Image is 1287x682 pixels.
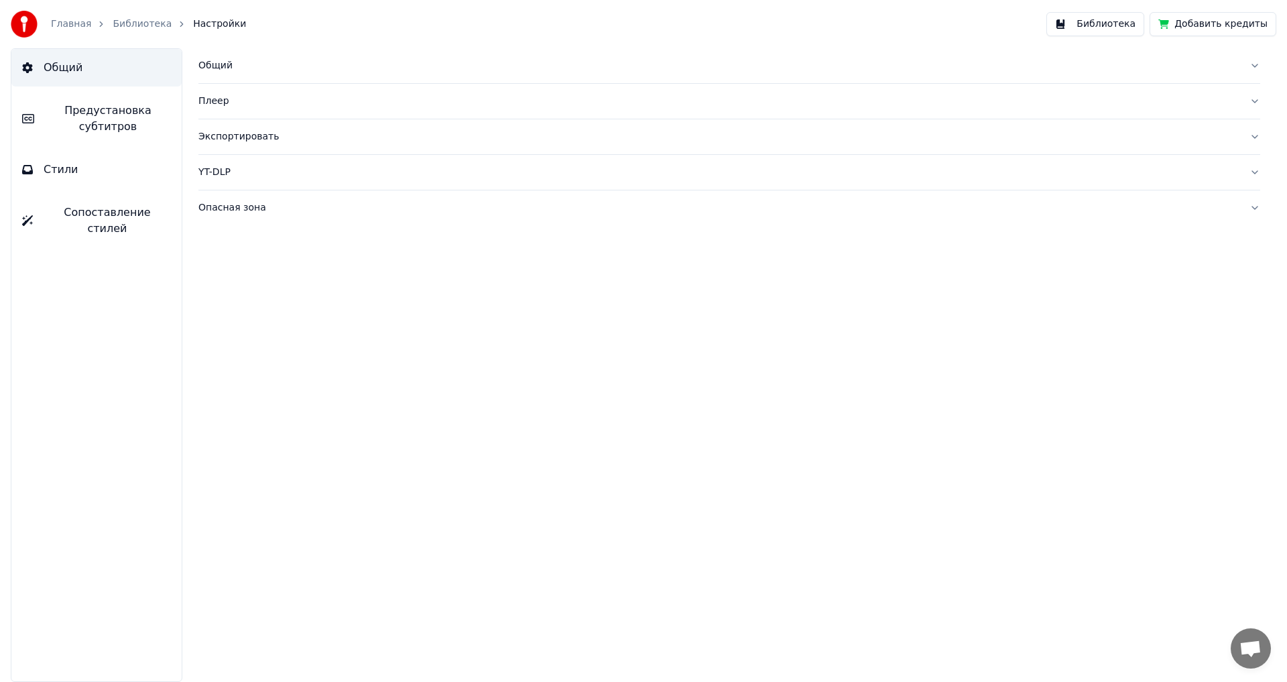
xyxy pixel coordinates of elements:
button: Опасная зона [198,190,1260,225]
div: YT-DLP [198,166,1239,179]
button: Библиотека [1046,12,1144,36]
button: Добавить кредиты [1150,12,1276,36]
a: Библиотека [113,17,172,31]
button: Экспортировать [198,119,1260,154]
div: Общий [198,59,1239,72]
button: Стили [11,151,182,188]
div: Экспортировать [198,130,1239,144]
span: Стили [44,162,78,178]
div: Опасная зона [198,201,1239,215]
button: Плеер [198,84,1260,119]
span: Предустановка субтитров [45,103,171,135]
span: Общий [44,60,82,76]
nav: breadcrumb [51,17,246,31]
button: Предустановка субтитров [11,92,182,146]
span: Сопоставление стилей [44,205,171,237]
img: youka [11,11,38,38]
button: Сопоставление стилей [11,194,182,247]
div: Плеер [198,95,1239,108]
span: Настройки [193,17,246,31]
button: Общий [198,48,1260,83]
button: Общий [11,49,182,87]
a: Главная [51,17,91,31]
button: YT-DLP [198,155,1260,190]
div: Открытый чат [1231,628,1271,669]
